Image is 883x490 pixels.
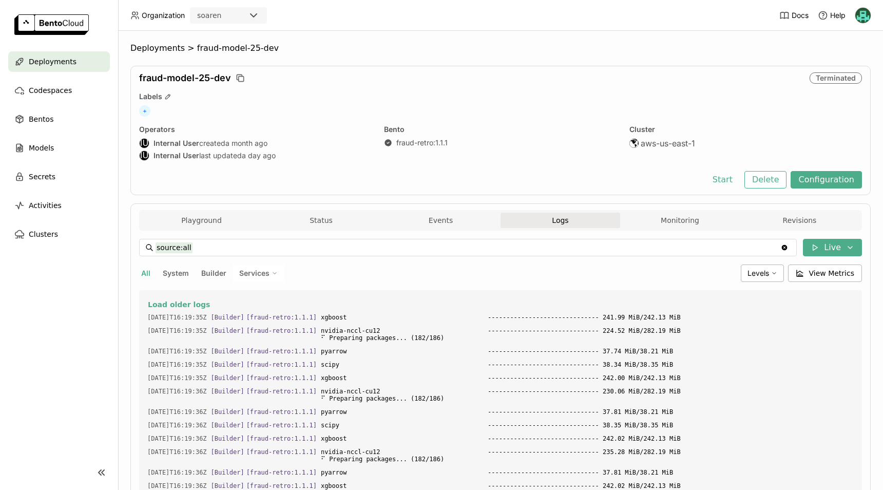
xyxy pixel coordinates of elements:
div: soaren [197,10,221,21]
span: nvidia-nccl-cu12 ------------------------------ 235.28 MiB/282.19 MiB ⠋ Preparing packages... (18... [321,446,854,465]
span: Deployments [130,43,185,53]
span: 2025-09-18T16:19:36.011Z [147,446,207,458]
span: [fraud-retro:1.1.1] [246,448,317,456]
button: Builder [199,267,228,280]
span: [fraud-retro:1.1.1] [246,388,317,395]
span: aws-us-east-1 [641,138,695,148]
strong: Internal User [153,151,199,160]
div: Services [233,265,284,282]
div: Cluster [629,125,862,134]
span: Models [29,142,54,154]
div: Operators [139,125,372,134]
span: [Builder] [211,388,244,395]
span: pyarrow ------------------------------ 37.74 MiB/38.21 MiB [321,346,854,357]
span: fraud-model-25-dev [197,43,279,53]
span: [fraud-retro:1.1.1] [246,348,317,355]
button: Live [803,239,862,256]
svg: Clear value [780,243,789,252]
span: Codespaces [29,84,72,97]
button: Events [381,213,501,228]
div: created [139,138,372,148]
span: Activities [29,199,62,212]
span: [fraud-retro:1.1.1] [246,374,317,382]
span: xgboost ------------------------------ 241.99 MiB/242.13 MiB [321,312,854,323]
span: 2025-09-18T16:19:36.007Z [147,406,207,418]
span: [Builder] [211,348,244,355]
span: nvidia-nccl-cu12 ------------------------------ 230.06 MiB/282.19 MiB ⠋ Preparing packages... (18... [321,386,854,404]
span: Help [830,11,846,20]
span: Services [239,269,270,278]
span: a month ago [225,139,267,148]
span: scipy ------------------------------ 38.35 MiB/38.35 MiB [321,420,854,431]
span: [Builder] [211,374,244,382]
button: All [139,267,152,280]
span: [fraud-retro:1.1.1] [246,361,317,368]
span: 2025-09-18T16:19:35.957Z [147,372,207,384]
span: [Builder] [211,448,244,456]
strong: Internal User [153,139,199,148]
a: Deployments [8,51,110,72]
span: 2025-09-18T16:19:35.907Z [147,312,207,323]
span: pyarrow ------------------------------ 37.81 MiB/38.21 MiB [321,406,854,418]
span: + [139,105,150,117]
div: Bento [384,125,617,134]
a: Activities [8,195,110,216]
nav: Breadcrumbs navigation [130,43,871,53]
div: Help [818,10,846,21]
button: Delete [744,171,787,189]
span: 2025-09-18T16:19:36.007Z [147,433,207,444]
button: View Metrics [788,265,862,282]
a: fraud-retro:1.1.1 [396,138,448,147]
img: logo [14,14,89,35]
span: Deployments [29,55,76,68]
span: Clusters [29,228,58,240]
span: [Builder] [211,327,244,334]
div: last updated [139,150,372,161]
span: 2025-09-18T16:19:36.011Z [147,467,207,478]
span: Load older logs [148,300,210,309]
input: Search [156,239,780,256]
div: IU [140,139,149,148]
button: Revisions [740,213,859,228]
span: [Builder] [211,422,244,429]
span: [Builder] [211,314,244,321]
div: Levels [741,265,784,282]
div: Terminated [810,72,862,84]
span: [Builder] [211,482,244,489]
button: Playground [142,213,261,228]
span: [fraud-retro:1.1.1] [246,314,317,321]
div: Labels [139,92,862,101]
span: xgboost ------------------------------ 242.00 MiB/242.13 MiB [321,372,854,384]
span: Docs [792,11,809,20]
a: Docs [779,10,809,21]
span: [fraud-retro:1.1.1] [246,327,317,334]
span: fraud-model-25-dev [139,72,231,84]
span: [Builder] [211,408,244,416]
span: View Metrics [809,268,855,278]
button: Load older logs [147,298,854,311]
span: System [163,269,189,277]
button: Configuration [791,171,862,189]
span: Secrets [29,171,55,183]
span: [fraud-retro:1.1.1] [246,422,317,429]
img: Nhan Le [855,8,871,23]
span: 2025-09-18T16:19:35.957Z [147,325,207,336]
span: [Builder] [211,361,244,368]
span: xgboost ------------------------------ 242.02 MiB/242.13 MiB [321,433,854,444]
span: 2025-09-18T16:19:36.007Z [147,420,207,431]
span: scipy ------------------------------ 38.34 MiB/38.35 MiB [321,359,854,370]
a: Models [8,138,110,158]
span: 2025-09-18T16:19:36.006Z [147,386,207,397]
span: > [185,43,197,53]
button: Status [261,213,381,228]
span: pyarrow ------------------------------ 37.81 MiB/38.21 MiB [321,467,854,478]
a: Clusters [8,224,110,244]
span: [Builder] [211,469,244,476]
input: Selected soaren. [222,11,223,21]
span: [fraud-retro:1.1.1] [246,482,317,489]
span: All [141,269,150,277]
span: [fraud-retro:1.1.1] [246,435,317,442]
button: Monitoring [620,213,740,228]
span: Builder [201,269,226,277]
span: Organization [142,11,185,20]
